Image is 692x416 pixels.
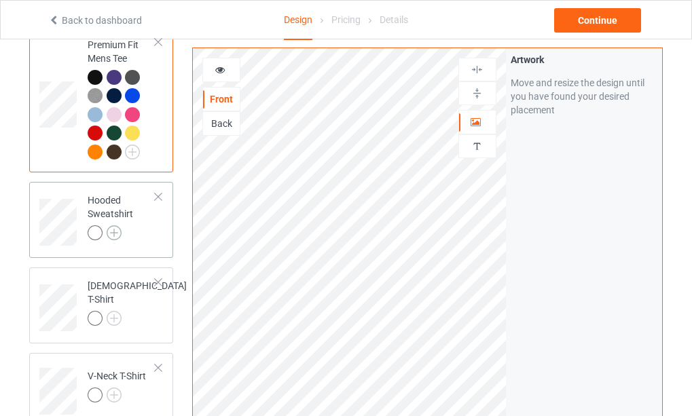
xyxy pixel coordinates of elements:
[125,145,140,159] img: svg+xml;base64,PD94bWwgdmVyc2lvbj0iMS4wIiBlbmNvZGluZz0iVVRGLTgiPz4KPHN2ZyB3aWR0aD0iMjJweCIgaGVpZ2...
[331,1,361,39] div: Pricing
[107,225,122,240] img: svg+xml;base64,PD94bWwgdmVyc2lvbj0iMS4wIiBlbmNvZGluZz0iVVRGLTgiPz4KPHN2ZyB3aWR0aD0iMjJweCIgaGVpZ2...
[88,279,187,325] div: [DEMOGRAPHIC_DATA] T-Shirt
[471,140,484,153] img: svg%3E%0A
[88,369,146,402] div: V-Neck T-Shirt
[203,92,240,106] div: Front
[29,27,173,173] div: Premium Fit Mens Tee
[511,76,657,117] div: Move and resize the design until you have found your desired placement
[88,38,156,159] div: Premium Fit Mens Tee
[107,311,122,326] img: svg+xml;base64,PD94bWwgdmVyc2lvbj0iMS4wIiBlbmNvZGluZz0iVVRGLTgiPz4KPHN2ZyB3aWR0aD0iMjJweCIgaGVpZ2...
[511,53,657,67] div: Artwork
[284,1,312,40] div: Design
[88,88,103,103] img: heather_texture.png
[107,387,122,402] img: svg+xml;base64,PD94bWwgdmVyc2lvbj0iMS4wIiBlbmNvZGluZz0iVVRGLTgiPz4KPHN2ZyB3aWR0aD0iMjJweCIgaGVpZ2...
[471,87,484,100] img: svg%3E%0A
[29,182,173,258] div: Hooded Sweatshirt
[471,63,484,76] img: svg%3E%0A
[203,117,240,130] div: Back
[380,1,408,39] div: Details
[48,15,142,26] a: Back to dashboard
[88,193,156,240] div: Hooded Sweatshirt
[29,267,173,343] div: [DEMOGRAPHIC_DATA] T-Shirt
[554,8,641,33] div: Continue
